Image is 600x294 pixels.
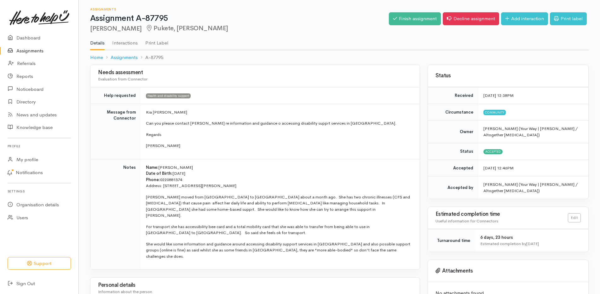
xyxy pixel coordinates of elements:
h6: Profile [8,142,71,150]
span: Useful information for Connectors [436,218,498,224]
td: Help requested [90,87,141,104]
time: [DATE] 12:38PM [483,93,514,98]
h6: Settings [8,187,71,196]
span: Pukete, [PERSON_NAME] [146,24,228,32]
h3: Personal details [98,282,412,288]
p: For transport she has accessibility bee card and a total mobility card that she was able to trans... [146,224,412,236]
td: Accepted [428,160,478,176]
span: [DATE] [173,171,185,176]
nav: breadcrumb [90,50,589,65]
h1: Assignment A-87795 [90,14,389,23]
h3: Needs assessment [98,70,412,76]
a: Edit [568,213,581,222]
span: Community [483,110,506,115]
span: 6 days, 23 hours [480,235,513,240]
p: Address: [STREET_ADDRESS][PERSON_NAME] [146,183,412,189]
p: [PERSON_NAME] moved from [GEOGRAPHIC_DATA] to [GEOGRAPHIC_DATA] about a month ago. She has two ch... [146,194,412,219]
time: [DATE] 12:46PM [483,165,514,171]
span: [PERSON_NAME] (Your Way | [PERSON_NAME] / Altogether [MEDICAL_DATA]) [483,126,578,138]
td: Turnaround time [428,229,475,252]
a: Details [90,32,105,50]
td: Received [428,87,478,104]
time: [DATE] [526,241,539,246]
td: Accepted by [428,176,478,199]
a: Decline assignment [443,12,499,25]
p: Can you please contact [PERSON_NAME] re information and guidance o accessing disability supprt se... [146,120,412,126]
button: Support [8,257,71,270]
span: Name: [146,165,159,170]
td: Owner [428,121,478,143]
li: A-87795 [138,54,163,61]
p: Regards [146,132,412,138]
p: [PERSON_NAME] [146,143,412,149]
span: Accepted [483,149,503,154]
span: Evaluation from Connector [98,76,147,82]
a: Interactions [112,32,138,50]
td: [PERSON_NAME] (Your Way | [PERSON_NAME] / Altogether [MEDICAL_DATA]) [478,176,588,199]
a: Print label [550,12,587,25]
h2: [PERSON_NAME] [90,25,389,32]
p: She would like some information and guidance around accessing disability support services in [GEO... [146,241,412,260]
h3: Status [436,73,581,79]
p: Kia [PERSON_NAME] [146,109,412,115]
span: Phone: [146,177,160,182]
h6: Assignments [90,8,389,11]
h3: Attachments [436,268,581,274]
td: Status [428,143,478,160]
span: 0220881574 [160,177,182,182]
a: Add interaction [501,12,548,25]
td: Notes [90,159,141,269]
h3: Estimated completion time [436,211,568,217]
td: Circumstance [428,104,478,121]
td: Message from Connector [90,104,141,159]
div: Estimated completion by [480,241,581,247]
a: Assignments [111,54,138,61]
span: [PERSON_NAME] [159,165,193,170]
span: Date of Birth: [146,171,173,176]
a: Finish assignment [389,12,441,25]
a: Print Label [145,32,168,50]
a: Home [90,54,103,61]
span: Health and disability support [146,93,191,98]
